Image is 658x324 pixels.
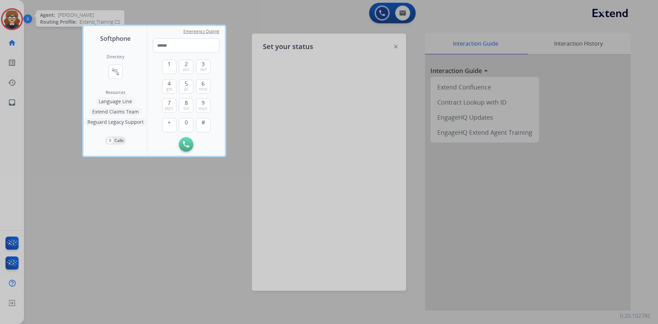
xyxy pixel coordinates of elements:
[166,86,172,92] span: ghi
[168,99,171,107] span: 7
[185,118,188,127] span: 0
[202,80,205,88] span: 6
[107,54,124,60] h2: Directory
[162,118,176,132] button: +
[183,141,189,147] img: call-button
[179,118,193,132] button: 0
[196,79,210,94] button: 6mno
[183,29,219,34] span: Emergency Dialing
[107,137,113,144] p: 0
[168,118,171,127] span: +
[185,99,188,107] span: 8
[179,60,193,74] button: 2abc
[196,118,210,132] button: #
[162,60,176,74] button: 1
[168,60,171,68] span: 1
[199,86,207,92] span: mno
[202,99,205,107] span: 9
[196,98,210,113] button: 9wxyz
[179,98,193,113] button: 8tuv
[183,67,190,72] span: abc
[200,67,206,72] span: def
[111,68,120,76] mat-icon: connect_without_contact
[162,98,176,113] button: 7pqrs
[89,108,142,116] button: Extend Claims Team
[114,137,124,144] p: Calls
[179,79,193,94] button: 5jkl
[106,90,125,95] span: Resources
[198,106,208,111] span: wxyz
[183,106,189,111] span: tuv
[95,97,135,106] button: Language Line
[202,118,205,127] span: #
[185,60,188,68] span: 2
[162,79,176,94] button: 4ghi
[185,80,188,88] span: 5
[84,118,147,126] button: Reguard Legacy Support
[100,34,131,43] span: Softphone
[168,80,171,88] span: 4
[165,106,173,111] span: pqrs
[620,312,651,320] p: 0.20.1027RC
[105,136,126,145] button: 0Calls
[184,86,188,92] span: jkl
[196,60,210,74] button: 3def
[202,60,205,68] span: 3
